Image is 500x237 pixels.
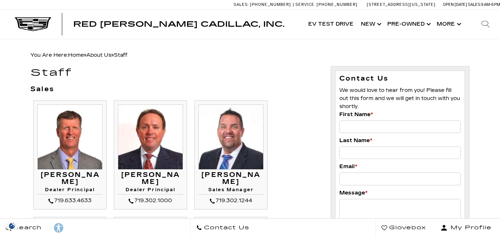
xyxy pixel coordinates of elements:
[68,52,84,58] a: Home
[339,189,367,197] label: Message
[387,223,426,233] span: Glovebox
[118,104,183,170] img: Thom Buckley
[339,163,357,171] label: Email
[37,188,102,195] h4: Dealer Principal
[73,20,284,29] span: Red [PERSON_NAME] Cadillac, Inc.
[367,2,436,7] a: [STREET_ADDRESS][US_STATE]
[357,10,384,39] a: New
[432,219,500,237] button: Open user profile menu
[234,2,249,7] span: Sales:
[4,222,20,230] img: Opt-Out Icon
[11,223,42,233] span: Search
[190,219,255,237] a: Contact Us
[202,223,249,233] span: Contact Us
[305,10,357,39] a: EV Test Drive
[86,52,111,58] a: About Us
[376,219,432,237] a: Glovebox
[468,2,481,7] span: Sales:
[443,2,467,7] span: Open [DATE]
[234,3,293,7] a: Sales: [PHONE_NUMBER]
[317,2,358,7] span: [PHONE_NUMBER]
[37,196,102,205] div: 719.633.4633
[433,10,463,39] button: More
[118,188,183,195] h4: Dealer Principal
[198,104,264,170] img: Leif Clinard
[339,75,461,83] h3: Contact Us
[295,2,316,7] span: Service:
[30,68,320,78] h1: Staff
[30,52,127,58] span: You Are Here:
[339,137,372,145] label: Last Name
[30,86,320,93] h3: Sales
[86,52,127,58] span: »
[30,50,469,60] div: Breadcrumbs
[293,3,359,7] a: Service: [PHONE_NUMBER]
[118,196,183,205] div: 719.302.1000
[339,87,460,110] span: We would love to hear from you! Please fill out this form and we will get in touch with you shortly.
[448,223,492,233] span: My Profile
[384,10,433,39] a: Pre-Owned
[481,2,500,7] span: 9 AM-6 PM
[37,104,102,170] img: Mike Jorgensen
[68,52,127,58] span: »
[198,171,264,186] h3: [PERSON_NAME]
[339,111,373,119] label: First Name
[198,196,264,205] div: 719.302.1244
[15,17,51,31] img: Cadillac Dark Logo with Cadillac White Text
[4,222,20,230] section: Click to Open Cookie Consent Modal
[37,171,102,186] h3: [PERSON_NAME]
[250,2,291,7] span: [PHONE_NUMBER]
[198,188,264,195] h4: Sales Manager
[114,52,127,58] span: Staff
[73,21,284,28] a: Red [PERSON_NAME] Cadillac, Inc.
[118,171,183,186] h3: [PERSON_NAME]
